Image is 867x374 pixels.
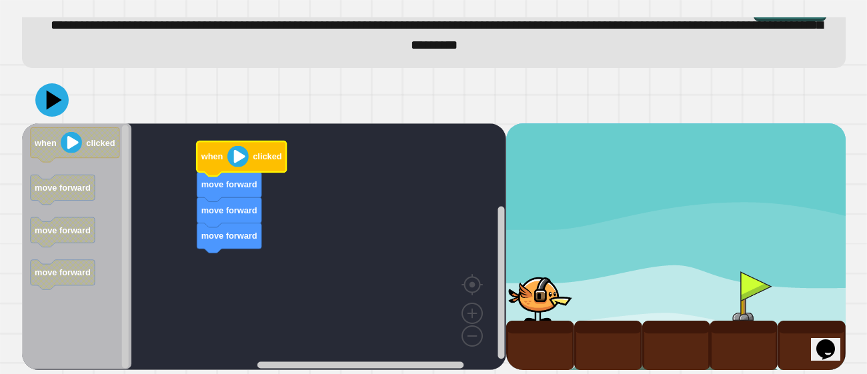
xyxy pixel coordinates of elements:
text: when [200,151,223,161]
text: move forward [35,183,91,193]
iframe: chat widget [811,321,854,361]
text: move forward [201,205,257,215]
text: when [34,138,57,148]
text: clicked [86,138,115,148]
text: move forward [35,268,91,278]
div: Blockly Workspace [22,123,506,370]
text: clicked [253,151,281,161]
text: move forward [35,225,91,235]
text: move forward [201,231,257,241]
text: move forward [201,179,257,189]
